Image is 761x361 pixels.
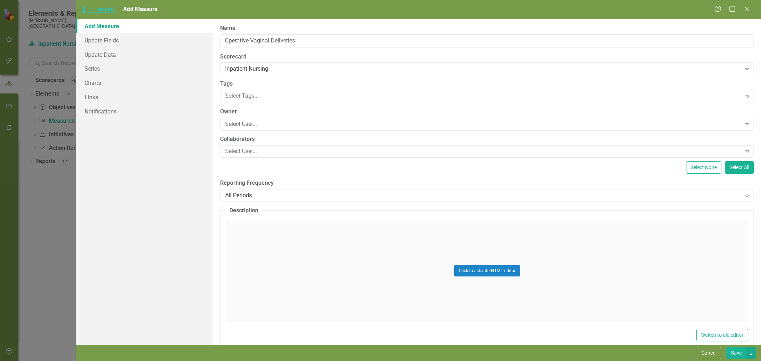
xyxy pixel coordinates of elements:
[686,161,721,174] button: Select None
[76,47,213,62] a: Update Data
[220,24,754,32] label: Name
[226,207,262,215] legend: Description
[76,61,213,76] a: Series
[454,265,520,276] button: Click to activate HTML editor
[76,90,213,104] a: Links
[76,33,213,47] a: Update Fields
[83,6,116,13] span: Measure
[726,347,746,359] button: Save
[76,104,213,118] a: Notifications
[220,135,754,143] label: Collaborators
[220,53,754,61] label: Scorecard
[220,80,754,88] label: Tags
[725,161,754,174] button: Select All
[225,191,741,199] div: All Periods
[220,34,754,47] input: Measure Name
[697,347,721,359] button: Cancel
[696,329,748,341] button: Switch to old editor
[123,6,158,12] span: Add Measure
[220,179,754,187] label: Reporting Frequency
[225,120,741,128] div: Select User...
[76,19,213,33] a: Add Measure
[225,65,741,73] div: Inpatient Nursing
[220,108,754,116] label: Owner
[76,76,213,90] a: Charts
